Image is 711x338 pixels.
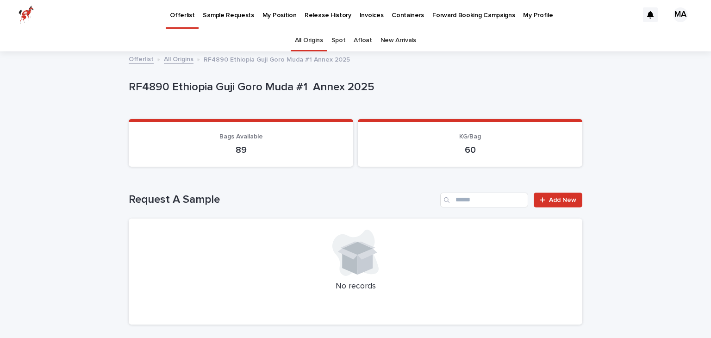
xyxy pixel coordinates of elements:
[380,30,416,51] a: New Arrivals
[534,193,582,207] a: Add New
[673,7,688,22] div: MA
[129,53,154,64] a: Offerlist
[354,30,372,51] a: Afloat
[204,54,350,64] p: RF4890 Ethiopia Guji Goro Muda #1 Annex 2025
[219,133,263,140] span: Bags Available
[164,53,193,64] a: All Origins
[129,193,437,207] h1: Request A Sample
[19,6,34,24] img: zttTXibQQrCfv9chImQE
[369,144,571,156] p: 60
[459,133,481,140] span: KG/Bag
[140,144,342,156] p: 89
[129,81,579,94] p: RF4890 Ethiopia Guji Goro Muda #1 Annex 2025
[140,282,571,292] p: No records
[549,197,576,203] span: Add New
[440,193,528,207] input: Search
[295,30,323,51] a: All Origins
[331,30,346,51] a: Spot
